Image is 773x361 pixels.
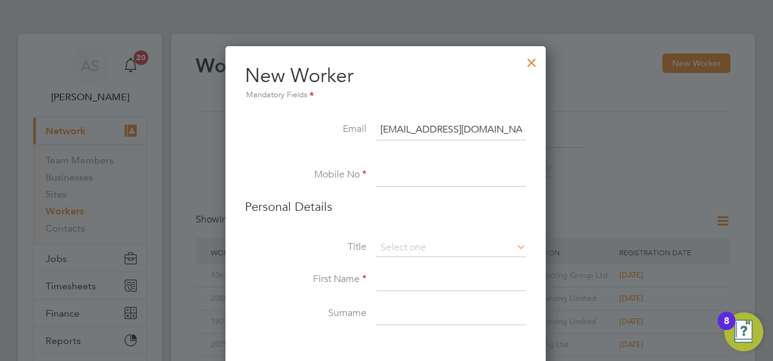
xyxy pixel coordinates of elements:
[724,312,763,351] button: Open Resource Center, 8 new notifications
[245,199,526,215] h3: Personal Details
[245,89,526,102] div: Mandatory Fields
[376,239,526,257] input: Select one
[245,63,526,102] h2: New Worker
[245,168,366,181] label: Mobile No
[245,307,366,320] label: Surname
[724,321,729,337] div: 8
[245,273,366,286] label: First Name
[245,123,366,136] label: Email
[245,241,366,253] label: Title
